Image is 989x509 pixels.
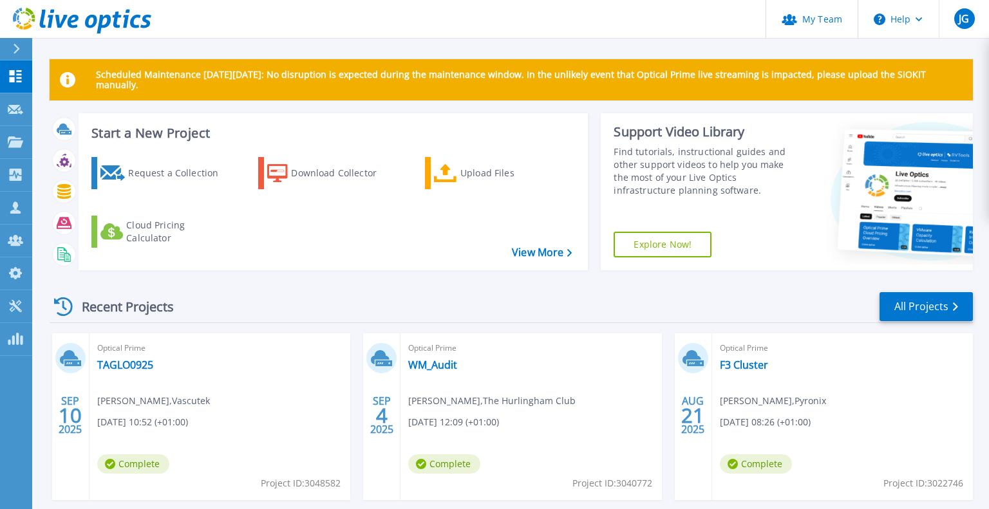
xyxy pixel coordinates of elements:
[460,160,563,186] div: Upload Files
[370,392,394,439] div: SEP 2025
[720,358,768,371] a: F3 Cluster
[408,394,576,408] span: [PERSON_NAME] , The Hurlingham Club
[959,14,969,24] span: JG
[96,69,963,90] p: Scheduled Maintenance [DATE][DATE]: No disruption is expected during the maintenance window. In t...
[376,410,388,421] span: 4
[97,415,188,429] span: [DATE] 10:52 (+01:00)
[97,454,169,474] span: Complete
[720,341,965,355] span: Optical Prime
[91,216,235,248] a: Cloud Pricing Calculator
[512,246,572,259] a: View More
[425,157,569,189] a: Upload Files
[572,476,652,490] span: Project ID: 3040772
[883,476,963,490] span: Project ID: 3022746
[258,157,402,189] a: Download Collector
[408,341,654,355] span: Optical Prime
[408,454,480,474] span: Complete
[720,415,811,429] span: [DATE] 08:26 (+01:00)
[91,126,572,140] h3: Start a New Project
[91,157,235,189] a: Request a Collection
[97,358,153,371] a: TAGLO0925
[720,454,792,474] span: Complete
[720,394,826,408] span: [PERSON_NAME] , Pyronix
[261,476,341,490] span: Project ID: 3048582
[97,394,210,408] span: [PERSON_NAME] , Vascutek
[614,232,711,257] a: Explore Now!
[50,291,191,322] div: Recent Projects
[58,392,82,439] div: SEP 2025
[681,410,704,421] span: 21
[614,124,800,140] div: Support Video Library
[128,160,231,186] div: Request a Collection
[681,392,705,439] div: AUG 2025
[408,358,457,371] a: WM_Audit
[880,292,973,321] a: All Projects
[408,415,499,429] span: [DATE] 12:09 (+01:00)
[126,219,229,245] div: Cloud Pricing Calculator
[97,341,343,355] span: Optical Prime
[59,410,82,421] span: 10
[291,160,394,186] div: Download Collector
[614,145,800,197] div: Find tutorials, instructional guides and other support videos to help you make the most of your L...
